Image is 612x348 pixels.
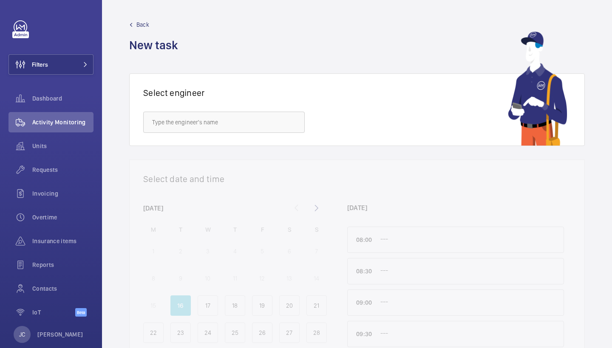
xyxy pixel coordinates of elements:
span: Units [32,142,93,150]
h1: Select engineer [143,87,205,98]
span: Overtime [32,213,93,222]
span: Activity Monitoring [32,118,93,126]
input: Type the engineer's name [143,112,305,133]
p: [PERSON_NAME] [37,330,83,339]
span: Filters [32,60,48,69]
span: Dashboard [32,94,93,103]
h1: New task [129,37,183,53]
span: Contacts [32,284,93,293]
span: Reports [32,261,93,269]
span: Insurance items [32,237,93,245]
span: IoT [32,308,75,317]
span: Invoicing [32,189,93,198]
button: Filters [8,54,93,75]
p: JC [19,330,25,339]
span: Requests [32,166,93,174]
span: Beta [75,308,87,317]
span: Back [136,20,149,29]
img: mechanic using app [508,31,567,146]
